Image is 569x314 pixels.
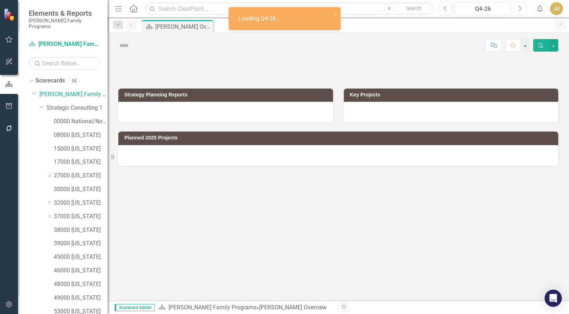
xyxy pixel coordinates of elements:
[54,226,108,234] a: 38000 [US_STATE]
[158,304,333,312] div: »
[54,158,108,166] a: 17000 [US_STATE]
[29,57,100,70] input: Search Below...
[350,92,555,97] h3: Key Projects
[259,304,327,311] div: [PERSON_NAME] Overview
[47,104,108,112] a: Strategic Consulting 1
[145,3,433,15] input: Search ClearPoint...
[124,135,555,141] h3: Planned 2025 Projects
[115,304,155,311] span: Scorecard Admin
[54,267,108,275] a: 46000 [US_STATE]
[333,10,338,18] button: close
[54,199,108,207] a: 32000 [US_STATE]
[54,145,108,153] a: 15000 [US_STATE]
[35,77,65,85] a: Scorecards
[155,22,212,31] div: [PERSON_NAME] Overview
[54,131,108,139] a: 08000 [US_STATE]
[54,172,108,180] a: 27000 [US_STATE]
[118,40,130,51] img: Not Defined
[29,18,100,29] small: [PERSON_NAME] Family Programs
[169,304,256,311] a: [PERSON_NAME] Family Programs
[406,5,422,11] span: Search
[124,92,329,97] h3: Strategy Planning Reports
[454,2,511,15] button: Q4-26
[545,290,562,307] div: Open Intercom Messenger
[238,15,282,23] div: Loading Q4-26...
[54,118,108,126] a: 00000 National/No Jurisdiction (SC1)
[29,9,100,18] span: Elements & Reports
[457,5,509,13] div: Q4-26
[54,185,108,194] a: 30000 [US_STATE]
[29,40,100,48] a: [PERSON_NAME] Family Programs
[4,8,16,20] img: ClearPoint Strategy
[39,90,108,99] a: [PERSON_NAME] Family Programs
[54,253,108,261] a: 45000 [US_STATE]
[396,4,432,14] button: Search
[54,213,108,221] a: 37000 [US_STATE]
[68,78,80,84] div: 98
[54,239,108,248] a: 39000 [US_STATE]
[550,2,563,15] button: JJ
[54,280,108,289] a: 48000 [US_STATE]
[54,294,108,302] a: 49000 [US_STATE]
